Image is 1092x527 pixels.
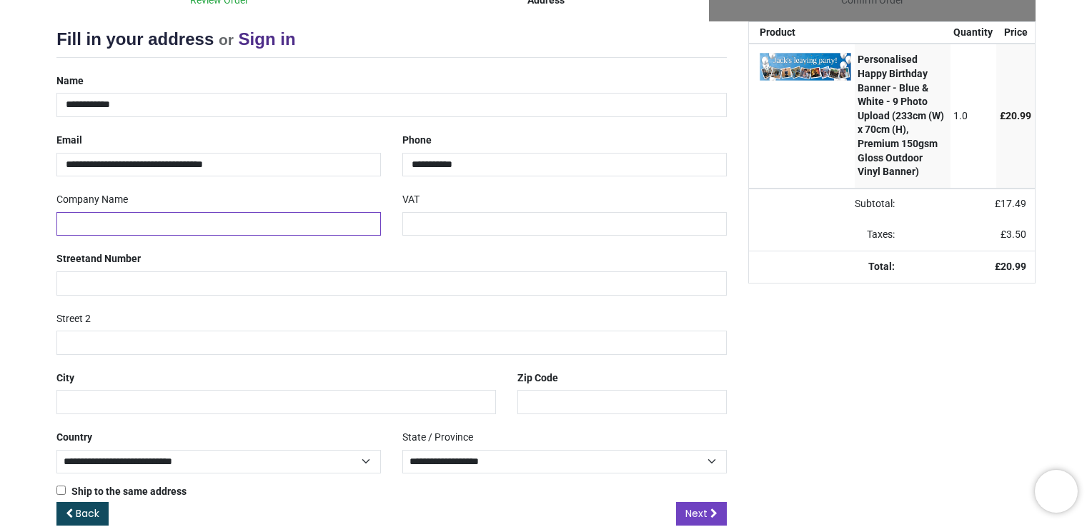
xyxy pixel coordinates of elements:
[749,219,903,251] td: Taxes:
[858,54,944,177] strong: Personalised Happy Birthday Banner - Blue & White - 9 Photo Upload (233cm (W) x 70cm (H), Premium...
[56,426,92,450] label: Country
[996,22,1035,44] th: Price
[402,426,473,450] label: State / Province
[76,506,99,521] span: Back
[749,189,903,220] td: Subtotal:
[1000,110,1031,121] span: £
[56,29,214,49] span: Fill in your address
[56,188,128,212] label: Company Name
[1006,110,1031,121] span: 20.99
[517,366,558,391] label: Zip Code
[1001,229,1026,240] span: £
[85,253,141,264] span: and Number
[760,53,851,81] img: e5nbEAAAABklEQVQDABq2Q66iL8weAAAAAElFTkSuQmCC
[950,22,997,44] th: Quantity
[56,69,84,94] label: Name
[56,486,66,495] input: Ship to the same address
[685,506,708,521] span: Next
[1001,198,1026,209] span: 17.49
[1035,470,1078,513] iframe: Brevo live chat
[56,247,141,271] label: Street
[995,261,1026,272] strong: £
[402,129,432,153] label: Phone
[953,109,993,124] div: 1.0
[1006,229,1026,240] span: 3.50
[56,129,82,153] label: Email
[56,307,91,331] label: Street 2
[749,22,855,44] th: Product
[219,31,234,48] small: or
[239,29,296,49] a: Sign in
[56,502,109,526] a: Back
[676,502,727,526] a: Next
[868,261,895,272] strong: Total:
[402,188,420,212] label: VAT
[1001,261,1026,272] span: 20.99
[56,366,74,391] label: City
[56,485,187,499] label: Ship to the same address
[995,198,1026,209] span: £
